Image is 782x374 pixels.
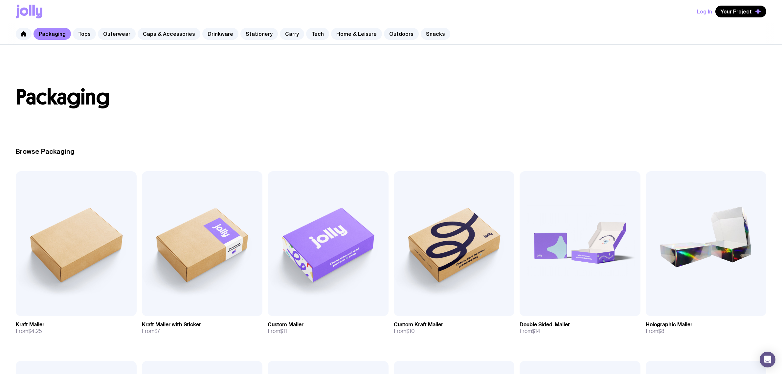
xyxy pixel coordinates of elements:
span: From [268,328,287,335]
a: Home & Leisure [331,28,382,40]
span: $14 [532,328,540,335]
a: Custom MailerFrom$11 [268,316,389,340]
h3: Kraft Mailer [16,321,44,328]
a: Stationery [240,28,278,40]
a: Outerwear [98,28,136,40]
span: $4.25 [28,328,42,335]
h3: Custom Kraft Mailer [394,321,443,328]
a: Caps & Accessories [138,28,200,40]
span: From [646,328,664,335]
span: $10 [406,328,415,335]
h3: Kraft Mailer with Sticker [142,321,201,328]
h3: Custom Mailer [268,321,303,328]
a: Tech [306,28,329,40]
span: $11 [280,328,287,335]
span: $8 [658,328,664,335]
a: Holographic MailerFrom$8 [646,316,767,340]
span: From [16,328,42,335]
span: From [394,328,415,335]
div: Open Intercom Messenger [760,352,775,367]
h2: Browse Packaging [16,148,766,155]
a: Kraft Mailer with StickerFrom$7 [142,316,263,340]
h3: Holographic Mailer [646,321,692,328]
button: Log In [697,6,712,17]
h1: Packaging [16,87,766,108]
a: Kraft MailerFrom$4.25 [16,316,137,340]
a: Packaging [34,28,71,40]
a: Double Sided-MailerFrom$14 [520,316,640,340]
a: Custom Kraft MailerFrom$10 [394,316,515,340]
a: Carry [280,28,304,40]
button: Your Project [715,6,766,17]
span: From [142,328,160,335]
a: Snacks [421,28,450,40]
a: Outdoors [384,28,419,40]
span: $7 [154,328,160,335]
a: Drinkware [202,28,238,40]
span: Your Project [721,8,752,15]
h3: Double Sided-Mailer [520,321,570,328]
a: Tops [73,28,96,40]
span: From [520,328,540,335]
